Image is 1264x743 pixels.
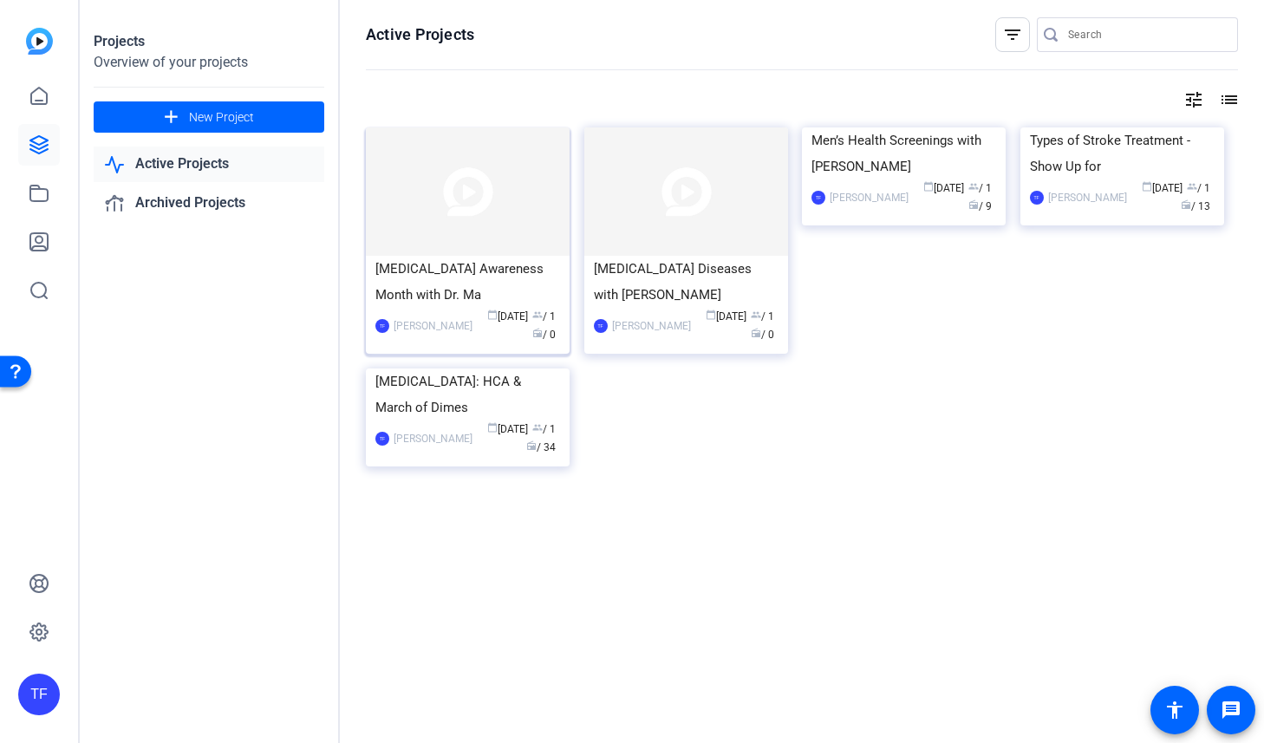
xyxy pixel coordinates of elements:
[532,310,556,323] span: / 1
[923,181,934,192] span: calendar_today
[394,317,472,335] div: [PERSON_NAME]
[375,319,389,333] div: TF
[751,310,774,323] span: / 1
[487,310,498,320] span: calendar_today
[1142,181,1152,192] span: calendar_today
[532,423,556,435] span: / 1
[968,182,992,194] span: / 1
[375,256,560,308] div: [MEDICAL_DATA] Awareness Month with Dr. Ma
[1142,182,1183,194] span: [DATE]
[594,319,608,333] div: TF
[830,189,909,206] div: [PERSON_NAME]
[375,432,389,446] div: TF
[1183,89,1204,110] mat-icon: tune
[751,329,774,341] span: / 0
[594,256,779,308] div: [MEDICAL_DATA] Diseases with [PERSON_NAME]
[375,368,560,420] div: [MEDICAL_DATA]: HCA & March of Dimes
[1187,181,1197,192] span: group
[1181,200,1210,212] span: / 13
[487,423,528,435] span: [DATE]
[532,328,543,338] span: radio
[526,441,556,453] span: / 34
[1221,700,1241,720] mat-icon: message
[968,181,979,192] span: group
[394,430,472,447] div: [PERSON_NAME]
[1164,700,1185,720] mat-icon: accessibility
[94,31,324,52] div: Projects
[18,674,60,715] div: TF
[1002,24,1023,45] mat-icon: filter_list
[94,101,324,133] button: New Project
[612,317,691,335] div: [PERSON_NAME]
[487,310,528,323] span: [DATE]
[94,147,324,182] a: Active Projects
[751,328,761,338] span: radio
[532,329,556,341] span: / 0
[706,310,716,320] span: calendar_today
[1068,24,1224,45] input: Search
[923,182,964,194] span: [DATE]
[532,310,543,320] span: group
[366,24,474,45] h1: Active Projects
[189,108,254,127] span: New Project
[1217,89,1238,110] mat-icon: list
[811,191,825,205] div: TF
[1030,191,1044,205] div: TF
[94,52,324,73] div: Overview of your projects
[1187,182,1210,194] span: / 1
[811,127,996,179] div: Men’s Health Screenings with [PERSON_NAME]
[94,186,324,221] a: Archived Projects
[26,28,53,55] img: blue-gradient.svg
[160,107,182,128] mat-icon: add
[1048,189,1127,206] div: [PERSON_NAME]
[706,310,746,323] span: [DATE]
[1181,199,1191,210] span: radio
[487,422,498,433] span: calendar_today
[751,310,761,320] span: group
[532,422,543,433] span: group
[968,199,979,210] span: radio
[1030,127,1215,179] div: Types of Stroke Treatment - Show Up for
[968,200,992,212] span: / 9
[526,440,537,451] span: radio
